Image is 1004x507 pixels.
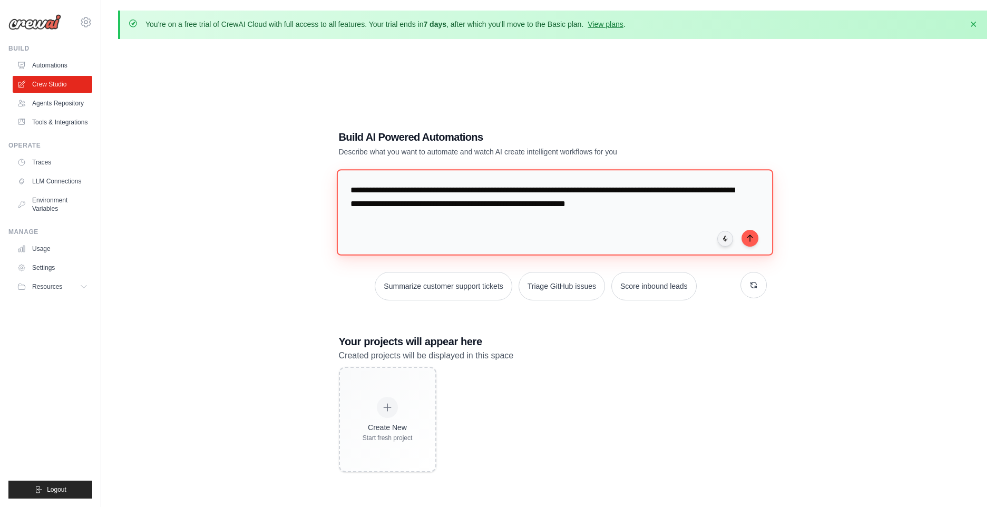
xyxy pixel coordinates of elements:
[339,147,693,157] p: Describe what you want to automate and watch AI create intelligent workflows for you
[32,282,62,291] span: Resources
[611,272,697,300] button: Score inbound leads
[588,20,623,28] a: View plans
[13,173,92,190] a: LLM Connections
[423,20,446,28] strong: 7 days
[8,228,92,236] div: Manage
[13,278,92,295] button: Resources
[13,95,92,112] a: Agents Repository
[13,259,92,276] a: Settings
[13,192,92,217] a: Environment Variables
[8,44,92,53] div: Build
[13,76,92,93] a: Crew Studio
[13,57,92,74] a: Automations
[8,481,92,499] button: Logout
[740,272,767,298] button: Get new suggestions
[363,422,413,433] div: Create New
[8,14,61,30] img: Logo
[13,240,92,257] a: Usage
[339,334,767,349] h3: Your projects will appear here
[375,272,512,300] button: Summarize customer support tickets
[47,485,66,494] span: Logout
[363,434,413,442] div: Start fresh project
[145,19,626,30] p: You're on a free trial of CrewAI Cloud with full access to all features. Your trial ends in , aft...
[8,141,92,150] div: Operate
[13,114,92,131] a: Tools & Integrations
[717,231,733,247] button: Click to speak your automation idea
[519,272,605,300] button: Triage GitHub issues
[339,130,693,144] h1: Build AI Powered Automations
[339,349,767,363] p: Created projects will be displayed in this space
[13,154,92,171] a: Traces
